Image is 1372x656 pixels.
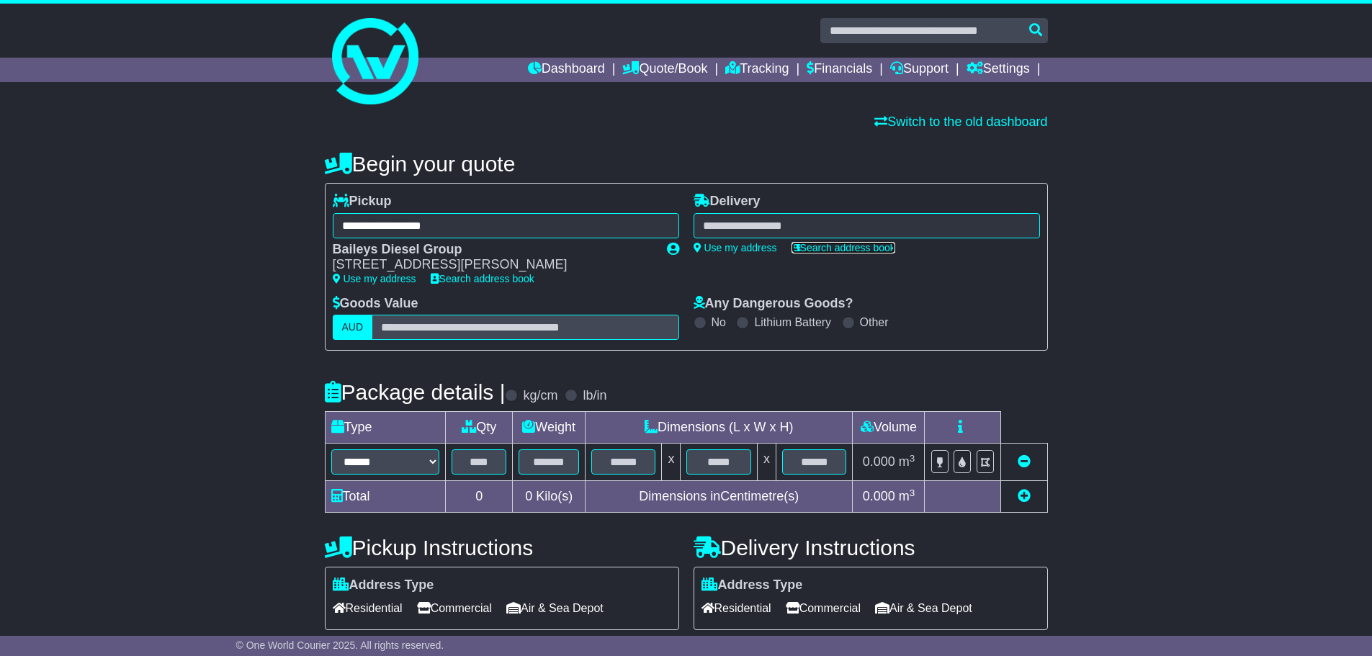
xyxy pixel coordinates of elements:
[910,453,915,464] sup: 3
[725,58,789,82] a: Tracking
[890,58,949,82] a: Support
[333,315,373,340] label: AUD
[417,597,492,619] span: Commercial
[236,639,444,651] span: © One World Courier 2025. All rights reserved.
[701,578,803,593] label: Address Type
[863,489,895,503] span: 0.000
[701,597,771,619] span: Residential
[1018,489,1031,503] a: Add new item
[694,536,1048,560] h4: Delivery Instructions
[525,489,532,503] span: 0
[899,489,915,503] span: m
[874,114,1047,129] a: Switch to the old dashboard
[694,194,761,210] label: Delivery
[325,412,446,444] td: Type
[333,296,418,312] label: Goods Value
[431,273,534,284] a: Search address book
[586,412,853,444] td: Dimensions (L x W x H)
[333,257,653,273] div: [STREET_ADDRESS][PERSON_NAME]
[899,454,915,469] span: m
[325,152,1048,176] h4: Begin your quote
[712,315,726,329] label: No
[807,58,872,82] a: Financials
[967,58,1030,82] a: Settings
[875,597,972,619] span: Air & Sea Depot
[325,536,679,560] h4: Pickup Instructions
[333,194,392,210] label: Pickup
[853,412,925,444] td: Volume
[786,597,861,619] span: Commercial
[754,315,831,329] label: Lithium Battery
[910,487,915,498] sup: 3
[325,481,446,513] td: Total
[528,58,605,82] a: Dashboard
[513,481,586,513] td: Kilo(s)
[325,380,506,404] h4: Package details |
[622,58,707,82] a: Quote/Book
[523,388,557,404] label: kg/cm
[446,412,513,444] td: Qty
[694,296,853,312] label: Any Dangerous Goods?
[662,444,681,481] td: x
[506,597,604,619] span: Air & Sea Depot
[757,444,776,481] td: x
[583,388,606,404] label: lb/in
[860,315,889,329] label: Other
[333,597,403,619] span: Residential
[792,242,895,253] a: Search address book
[863,454,895,469] span: 0.000
[513,412,586,444] td: Weight
[694,242,777,253] a: Use my address
[333,273,416,284] a: Use my address
[1018,454,1031,469] a: Remove this item
[333,242,653,258] div: Baileys Diesel Group
[586,481,853,513] td: Dimensions in Centimetre(s)
[446,481,513,513] td: 0
[333,578,434,593] label: Address Type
